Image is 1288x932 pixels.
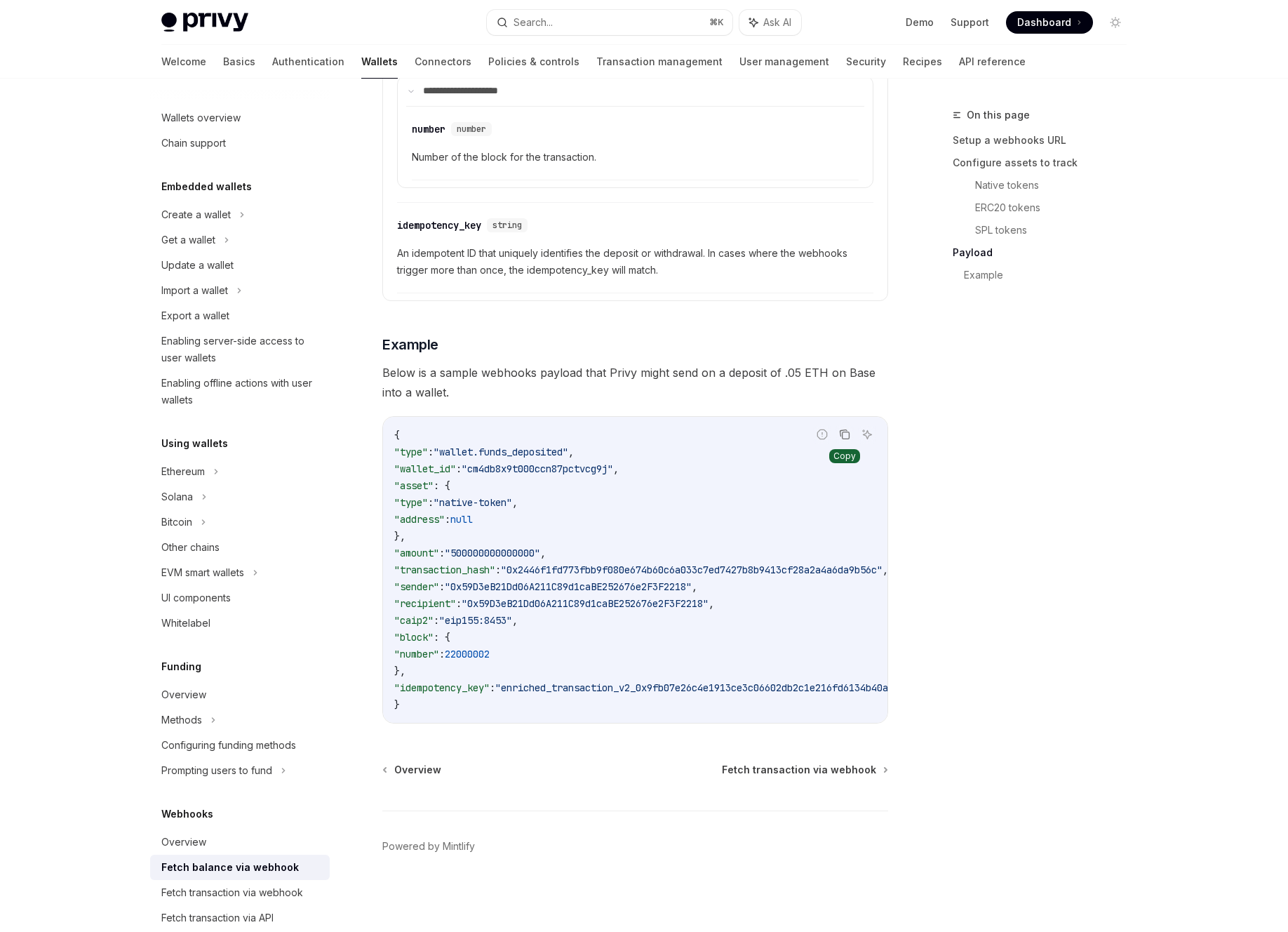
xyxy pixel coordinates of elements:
[394,429,400,441] span: {
[150,328,330,371] a: Enabling server-side access to user wallets
[272,45,344,79] a: Authentication
[384,763,441,777] a: Overview
[462,597,709,610] span: "0x59D3eB21Dd06A211C89d1caBE252676e2F3F2218"
[150,371,330,413] a: Enabling offline actions with user wallets
[161,859,299,876] div: Fetch balance via webhook
[161,206,231,223] div: Create a wallet
[394,564,495,576] span: "transaction_hash"
[512,496,518,509] span: ,
[487,10,732,35] button: Search...⌘K
[975,197,1138,219] a: ERC20 tokens
[150,880,330,905] a: Fetch transaction via webhook
[161,333,321,366] div: Enabling server-side access to user wallets
[161,257,234,274] div: Update a wallet
[394,597,456,610] span: "recipient"
[161,910,274,926] div: Fetch transaction via API
[394,614,434,627] span: "caip2"
[161,564,244,581] div: EVM smart wallets
[394,496,428,509] span: "type"
[846,45,886,79] a: Security
[1104,11,1127,34] button: Toggle dark mode
[394,631,434,644] span: "block"
[150,303,330,328] a: Export a wallet
[397,245,873,279] span: An idempotent ID that uniquely identifies the deposit or withdrawal. In cases where the webhooks ...
[161,45,206,79] a: Welcome
[490,681,495,694] span: :
[394,547,439,559] span: "amount"
[161,615,210,632] div: Whitelabel
[495,681,1028,694] span: "enriched_transaction_v2_0x9fb07e26c4e1913ce3c06602db2c1e216fd6134b40a03def699ea04ca67c7088_20"
[415,45,471,79] a: Connectors
[434,479,450,492] span: : {
[412,122,445,136] div: number
[161,282,228,299] div: Import a wallet
[150,535,330,560] a: Other chains
[975,219,1138,241] a: SPL tokens
[394,763,441,777] span: Overview
[763,15,791,29] span: Ask AI
[488,45,579,79] a: Policies & controls
[964,264,1138,286] a: Example
[813,425,831,444] button: Report incorrect code
[394,479,434,492] span: "asset"
[394,665,405,677] span: },
[361,45,398,79] a: Wallets
[540,547,546,559] span: ,
[883,564,888,576] span: ,
[492,220,522,231] span: string
[445,580,692,593] span: "0x59D3eB21Dd06A211C89d1caBE252676e2F3F2218"
[394,530,405,542] span: },
[150,682,330,707] a: Overview
[975,174,1138,197] a: Native tokens
[739,45,829,79] a: User management
[161,712,202,728] div: Methods
[394,446,428,458] span: "type"
[722,763,876,777] span: Fetch transaction via webhook
[613,462,619,475] span: ,
[434,496,512,509] span: "native-token"
[394,462,456,475] span: "wallet_id"
[161,806,213,823] h5: Webhooks
[596,45,723,79] a: Transaction management
[161,884,303,901] div: Fetch transaction via webhook
[412,149,859,166] span: Number of the block for the transaction.
[394,513,445,526] span: "address"
[836,425,854,444] button: Copy the contents from the code block
[829,449,860,463] div: Copy
[382,335,438,354] span: Example
[858,425,876,444] button: Ask AI
[512,614,518,627] span: ,
[456,462,462,475] span: :
[394,681,490,694] span: "idempotency_key"
[394,580,439,593] span: "sender"
[953,129,1138,152] a: Setup a webhooks URL
[722,763,887,777] a: Fetch transaction via webhook
[161,109,241,126] div: Wallets overview
[903,45,942,79] a: Recipes
[450,513,473,526] span: null
[223,45,255,79] a: Basics
[959,45,1026,79] a: API reference
[150,830,330,855] a: Overview
[953,152,1138,174] a: Configure assets to track
[161,488,193,505] div: Solana
[150,611,330,636] a: Whitelabel
[514,14,553,31] div: Search...
[428,446,434,458] span: :
[428,496,434,509] span: :
[445,513,450,526] span: :
[434,631,450,644] span: : {
[1006,11,1093,34] a: Dashboard
[456,597,462,610] span: :
[967,107,1030,124] span: On this page
[439,614,512,627] span: "eip155:8453"
[495,564,501,576] span: :
[568,446,574,458] span: ,
[692,580,697,593] span: ,
[161,658,201,675] h5: Funding
[150,253,330,278] a: Update a wallet
[161,178,252,195] h5: Embedded wallets
[150,905,330,931] a: Fetch transaction via API
[709,597,714,610] span: ,
[1017,15,1071,29] span: Dashboard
